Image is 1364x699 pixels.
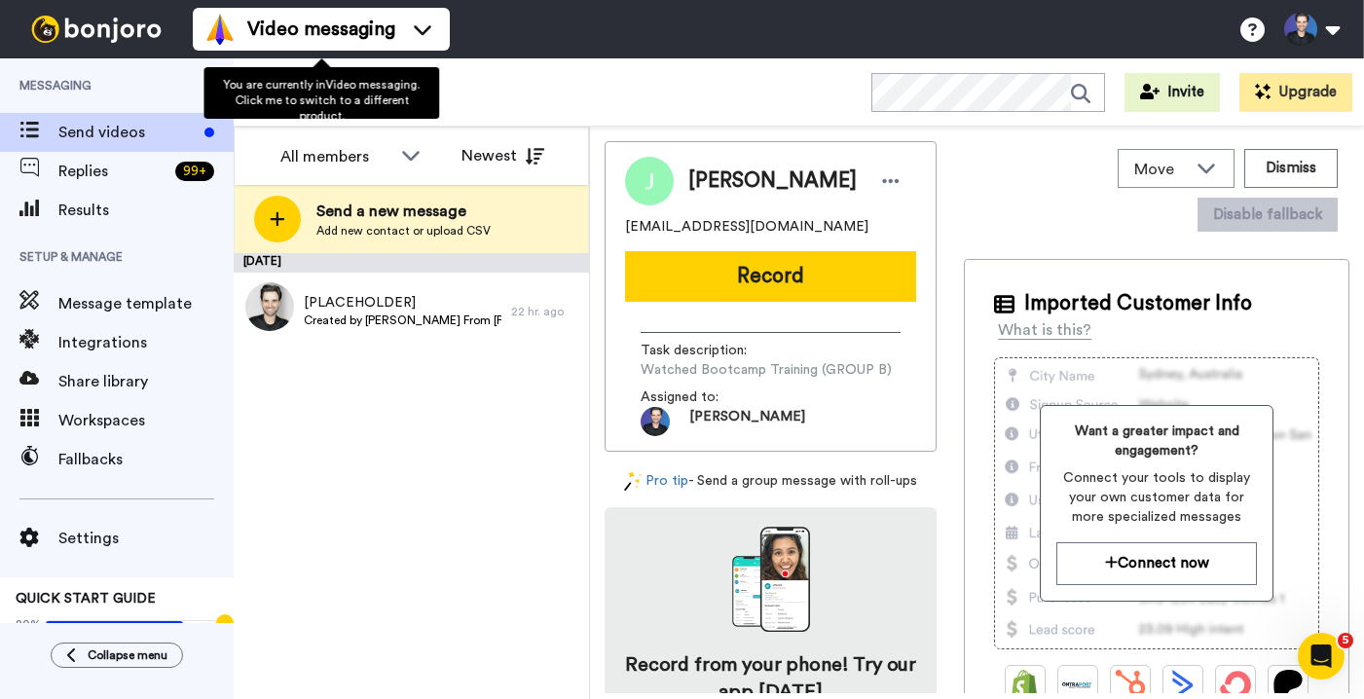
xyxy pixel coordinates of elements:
[58,121,197,144] span: Send videos
[1134,158,1187,181] span: Move
[1198,198,1338,232] button: Disable fallback
[511,304,579,319] div: 22 hr. ago
[316,200,491,223] span: Send a new message
[223,79,420,122] span: You are currently in Video messaging . Click me to switch to a different product.
[316,223,491,239] span: Add new contact or upload CSV
[304,313,501,328] span: Created by [PERSON_NAME] From [PERSON_NAME][GEOGRAPHIC_DATA]
[625,157,674,205] img: Image of Joshua
[1239,73,1352,112] button: Upgrade
[216,614,234,632] div: Tooltip anchor
[1056,542,1257,584] button: Connect now
[1244,149,1338,188] button: Dismiss
[16,616,41,632] span: 80%
[1124,73,1220,112] button: Invite
[625,217,868,237] span: [EMAIL_ADDRESS][DOMAIN_NAME]
[245,282,294,331] img: 6e068e8c-427a-4d8a-b15f-36e1abfcd730
[641,360,892,380] span: Watched Bootcamp Training (GROUP B)
[688,166,857,196] span: [PERSON_NAME]
[689,407,805,436] span: [PERSON_NAME]
[204,14,236,45] img: vm-color.svg
[1024,289,1252,318] span: Imported Customer Info
[23,16,169,43] img: bj-logo-header-white.svg
[58,448,234,471] span: Fallbacks
[58,292,234,315] span: Message template
[247,16,395,43] span: Video messaging
[1338,633,1353,648] span: 5
[58,527,234,550] span: Settings
[58,160,167,183] span: Replies
[641,407,670,436] img: 6be86ef7-c569-4fce-93cb-afb5ceb4fafb-1583875477.jpg
[1056,422,1257,460] span: Want a greater impact and engagement?
[1056,468,1257,527] span: Connect your tools to display your own customer data for more specialized messages
[641,341,777,360] span: Task description :
[51,643,183,668] button: Collapse menu
[58,409,234,432] span: Workspaces
[624,471,642,492] img: magic-wand.svg
[234,253,589,273] div: [DATE]
[605,471,937,492] div: - Send a group message with roll-ups
[641,387,777,407] span: Assigned to:
[58,331,234,354] span: Integrations
[58,370,234,393] span: Share library
[624,471,688,492] a: Pro tip
[280,145,391,168] div: All members
[732,527,810,632] img: download
[998,318,1091,342] div: What is this?
[625,251,916,302] button: Record
[88,647,167,663] span: Collapse menu
[447,136,559,175] button: Newest
[58,199,234,222] span: Results
[304,293,501,313] span: [PLACEHOLDER]
[16,592,156,606] span: QUICK START GUIDE
[175,162,214,181] div: 99 +
[1298,633,1345,680] iframe: Intercom live chat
